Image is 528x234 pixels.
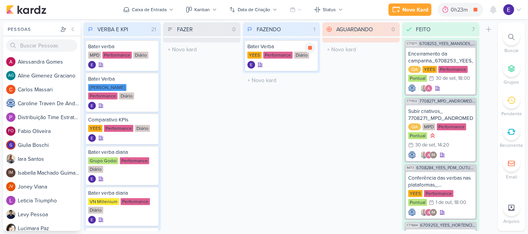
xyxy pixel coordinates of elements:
[6,39,77,52] input: Buscar Pessoas
[437,123,466,130] div: Performance
[402,6,428,14] div: Novo Kard
[429,209,437,216] div: Isabella Machado Guimarães
[420,151,428,159] img: Iara Santos
[408,209,416,216] img: Caroline Traven De Andrade
[504,47,519,54] p: Buscar
[247,52,262,59] div: YEES
[6,99,15,108] img: Caroline Traven De Andrade
[504,79,519,86] p: Grupos
[247,61,255,69] div: Criador(a): Eduardo Quaresma
[425,84,433,92] img: Alessandra Gomes
[6,210,15,219] img: Levy Pessoa
[9,171,13,175] p: IM
[6,5,46,14] img: kardz.app
[6,113,15,122] img: Distribuição Time Estratégico
[408,209,416,216] div: Criador(a): Caroline Traven De Andrade
[406,223,419,227] span: CT1664
[88,102,96,109] div: Criador(a): Eduardo Quaresma
[6,224,15,233] img: Lucimara Paz
[88,93,118,99] div: Performance
[88,134,96,142] img: Eduardo Quaresma
[408,84,416,92] img: Caroline Traven De Andrade
[424,190,453,197] div: Performance
[415,143,435,148] div: 30 de set
[88,125,102,132] div: YEES
[18,141,80,149] div: G i u l i a B o s c h i
[310,25,319,34] div: 1
[18,127,80,135] div: F a b i o O l i v e i r a
[88,84,126,91] div: [PERSON_NAME]
[8,129,14,133] p: FO
[406,166,415,170] span: IM73
[88,61,96,69] img: Eduardo Quaresma
[6,196,15,205] img: Leticia Triumpho
[119,93,134,99] div: Diário
[88,175,96,183] div: Criador(a): Eduardo Quaresma
[6,57,15,66] img: Alessandra Gomes
[88,198,119,205] div: VN Millenium
[18,224,80,232] div: L u c i m a r a P a z
[408,190,422,197] div: YEES
[425,209,433,216] img: Alessandra Gomes
[420,209,428,216] img: Iara Santos
[408,151,416,159] img: Caroline Traven De Andrade
[431,211,435,215] p: IM
[503,218,519,225] p: Arquivo
[429,132,436,140] div: Prioridade Alta
[422,66,437,73] div: YEES
[88,207,103,214] div: Diário
[6,85,15,94] img: Carlos Massari
[429,151,437,159] div: Isabella Machado Guimarães
[88,166,103,173] div: Diário
[6,140,15,150] img: Giulia Boschi
[408,132,427,139] div: Pontual
[431,153,435,157] p: IM
[436,76,456,81] div: 30 de set
[120,157,149,164] div: Performance
[6,26,59,33] div: Pessoas
[165,44,239,55] input: + Novo kard
[6,154,15,163] img: Iara Santos
[503,4,514,15] img: Eduardo Quaresma
[419,42,475,46] span: 6708253_YEES_MANSÕES_SUBIR_PEÇAS_CAMPANHA
[88,43,156,50] div: Bater verba
[388,25,398,34] div: 0
[469,25,478,34] div: 7
[121,198,150,205] div: Performance
[18,72,80,80] div: A l i n e G i m e n e z G r a c i a n o
[88,190,156,197] div: Bater verba diaria
[88,52,101,59] div: MPD
[18,86,80,94] div: C a r l o s M a s s a r i
[229,25,239,34] div: 0
[104,125,133,132] div: Performance
[506,173,517,180] p: Email
[18,113,80,121] div: D i s t r i b u i ç ã o T i m e E s t r a t é g i c o
[419,99,475,103] span: 7708271_MPD_ANDROMEDA_BRIEFING_PEÇAS_NOVO_KV_LANÇAMENTO
[408,84,416,92] div: Criador(a): Caroline Traven De Andrade
[88,76,156,82] div: Bater Verba
[244,75,319,86] input: + Novo kard
[8,74,14,78] p: AG
[418,151,437,159] div: Colaboradores: Iara Santos, Alessandra Gomes, Isabella Machado Guimarães
[247,43,315,50] div: Bater Verba
[263,52,293,59] div: Performance
[408,66,421,73] div: QA
[420,84,428,92] img: Iara Santos
[408,151,416,159] div: Criador(a): Caroline Traven De Andrade
[498,29,525,54] li: Ctrl + F
[88,149,156,156] div: Bater verba diaria
[408,75,427,82] div: Pontual
[18,99,80,108] div: C a r o l i n e T r a v e n D e A n d r a d e
[102,52,132,59] div: Performance
[501,110,522,117] p: Pendente
[18,197,80,205] div: L e t i c i a T r i u m p h o
[418,209,437,216] div: Colaboradores: Iara Santos, Alessandra Gomes, Isabella Machado Guimarães
[88,61,96,69] div: Criador(a): Eduardo Quaresma
[452,200,466,205] div: , 18:00
[305,42,315,53] div: Parar relógio
[422,123,435,130] div: MPD
[406,99,418,103] span: CT1512
[420,223,475,227] span: 6709253_YEES_HORTÊNCIA_CRIAÇÃO_CAMPANHA_PMAX_OFFLINE
[247,61,255,69] img: Eduardo Quaresma
[148,25,159,34] div: 21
